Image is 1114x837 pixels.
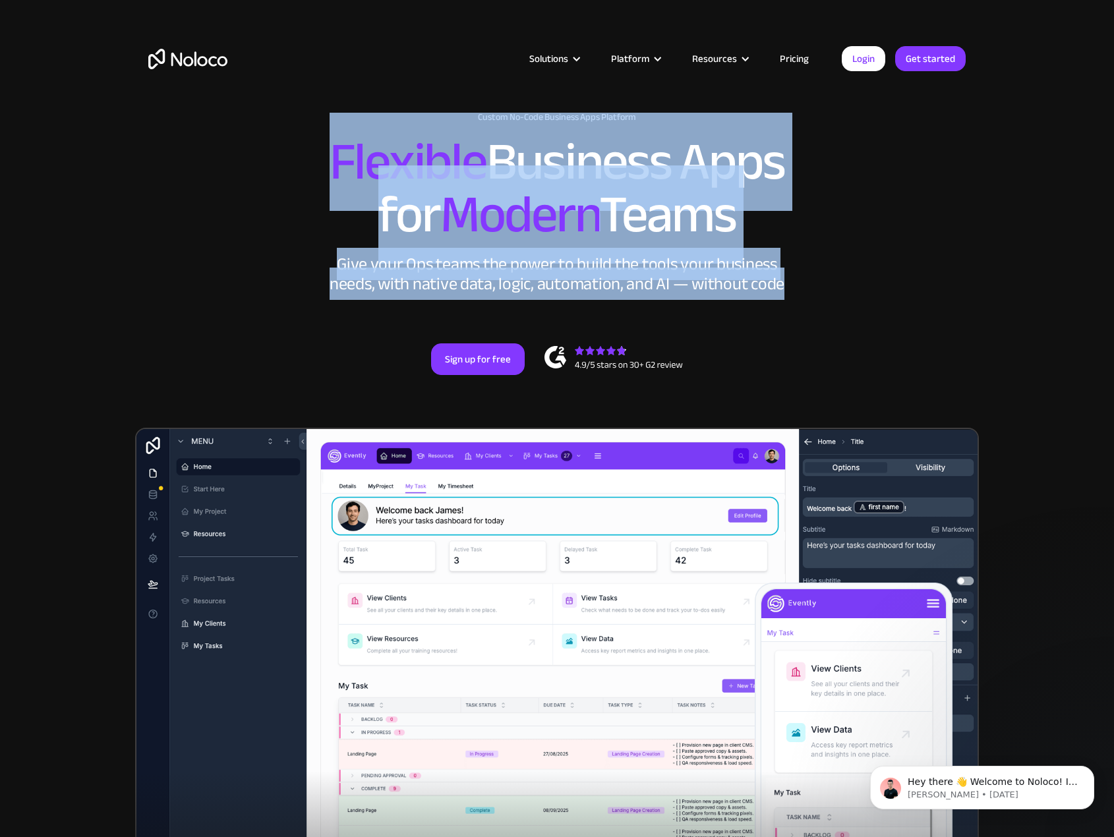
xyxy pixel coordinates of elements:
[431,343,525,375] a: Sign up for free
[595,50,676,67] div: Platform
[513,50,595,67] div: Solutions
[842,46,885,71] a: Login
[692,50,737,67] div: Resources
[763,50,825,67] a: Pricing
[850,738,1114,830] iframe: Intercom notifications message
[440,165,599,264] span: Modern
[676,50,763,67] div: Resources
[148,49,227,69] a: home
[611,50,649,67] div: Platform
[529,50,568,67] div: Solutions
[326,254,788,294] div: Give your Ops teams the power to build the tools your business needs, with native data, logic, au...
[148,136,966,241] h2: Business Apps for Teams
[895,46,966,71] a: Get started
[330,113,486,211] span: Flexible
